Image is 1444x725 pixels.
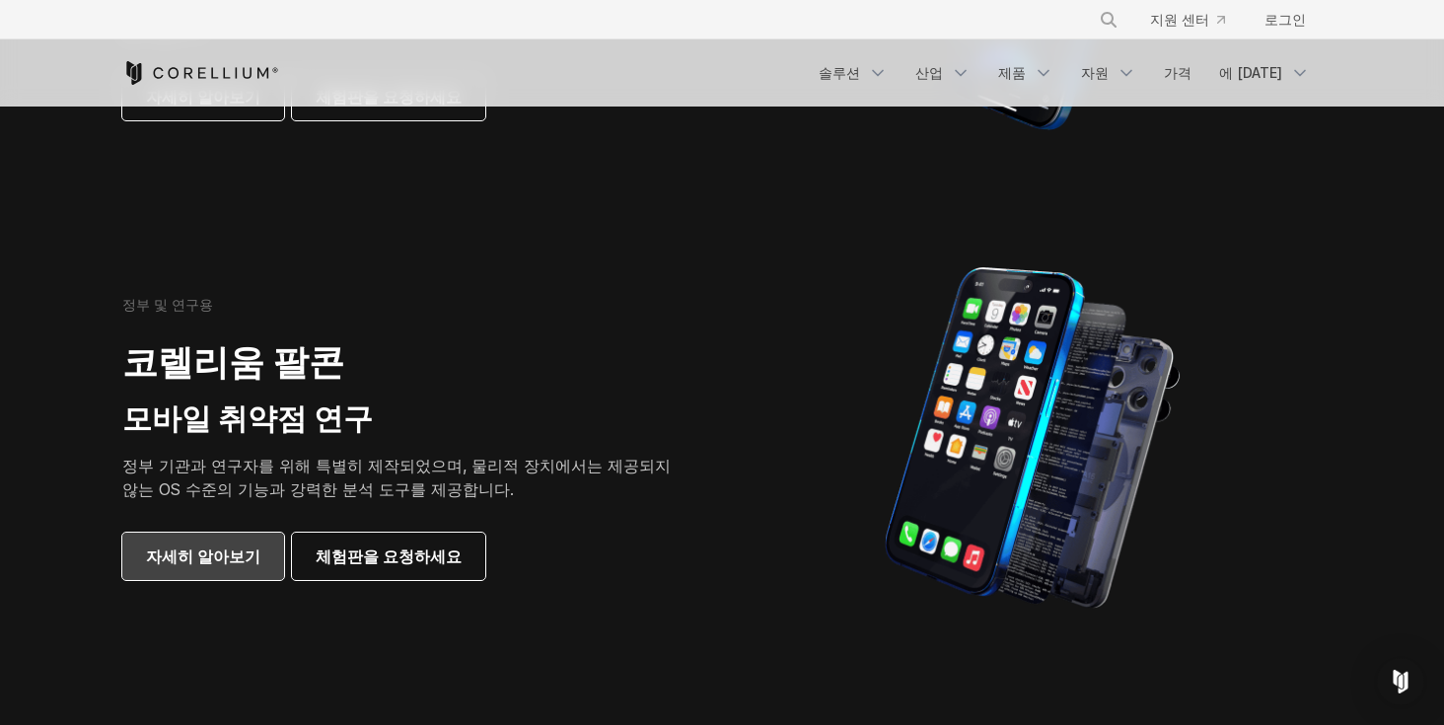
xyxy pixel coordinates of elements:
[998,64,1026,81] font: 제품
[1264,11,1306,28] font: 로그인
[1091,2,1126,37] button: 찾다
[122,296,213,313] font: 정부 및 연구용
[819,64,860,81] font: 솔루션
[146,546,260,566] font: 자세히 알아보기
[1081,64,1109,81] font: 자원
[122,340,344,384] font: 코렐리움 팔콘
[316,546,462,566] font: 체험판을 요청하세요
[1377,658,1424,705] div: Open Intercom Messenger
[1075,2,1322,37] div: 탐색 메뉴
[884,265,1181,611] img: iPhone 모델은 물리적 장치를 만드는 데 사용된 기계 장치로 구분됩니다.
[1219,64,1282,81] font: 에 [DATE]
[292,533,485,580] a: 체험판을 요청하세요
[122,400,373,436] font: 모바일 취약점 연구
[915,64,943,81] font: 산업
[122,533,284,580] a: 자세히 알아보기
[122,61,279,85] a: 코렐리움 홈
[1164,64,1191,81] font: 가격
[807,55,1322,91] div: 탐색 메뉴
[122,456,671,499] font: 정부 기관과 연구자를 위해 특별히 제작되었으며, 물리적 장치에서는 제공되지 않는 OS 수준의 기능과 강력한 분석 도구를 제공합니다.
[1150,11,1209,28] font: 지원 센터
